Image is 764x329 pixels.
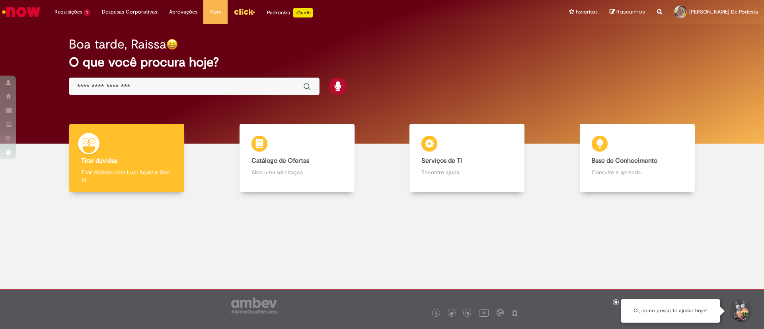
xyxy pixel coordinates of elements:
[479,308,489,318] img: logo_footer_youtube.png
[497,309,504,316] img: logo_footer_workplace.png
[42,124,212,193] a: Tirar dúvidas Tirar dúvidas com Lupi Assist e Gen Ai
[382,124,552,193] a: Serviços de TI Encontre ajuda
[81,168,172,184] p: Tirar dúvidas com Lupi Assist e Gen Ai
[293,8,313,18] p: +GenAi
[434,311,438,315] img: logo_footer_facebook.png
[592,157,657,165] b: Base de Conhecimento
[212,124,382,193] a: Catálogo de Ofertas Abra uma solicitação
[610,8,645,16] a: Rascunhos
[55,8,82,16] span: Requisições
[231,298,277,313] img: logo_footer_ambev_rotulo_gray.png
[576,8,598,16] span: Favoritos
[84,9,90,16] span: 1
[169,8,197,16] span: Aprovações
[251,168,343,176] p: Abra uma solicitação
[616,8,645,16] span: Rascunhos
[466,311,470,316] img: logo_footer_linkedin.png
[421,157,462,165] b: Serviços de TI
[102,8,157,16] span: Despesas Corporativas
[209,8,222,16] span: More
[728,299,752,323] button: Iniciar Conversa de Suporte
[69,55,696,69] h2: O que você procura hoje?
[69,37,166,51] h2: Boa tarde, Raissa
[166,39,178,50] img: happy-face.png
[511,309,518,316] img: logo_footer_naosei.png
[592,168,683,176] p: Consulte e aprenda
[234,6,255,18] img: click_logo_yellow_360x200.png
[251,157,309,165] b: Catálogo de Ofertas
[621,299,720,323] div: Oi, como posso te ajudar hoje?
[81,157,117,165] b: Tirar dúvidas
[450,311,454,315] img: logo_footer_twitter.png
[1,4,42,20] img: ServiceNow
[267,8,313,18] div: Padroniza
[421,168,513,176] p: Encontre ajuda
[552,124,723,193] a: Base de Conhecimento Consulte e aprenda
[689,8,758,15] span: [PERSON_NAME] De Podesta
